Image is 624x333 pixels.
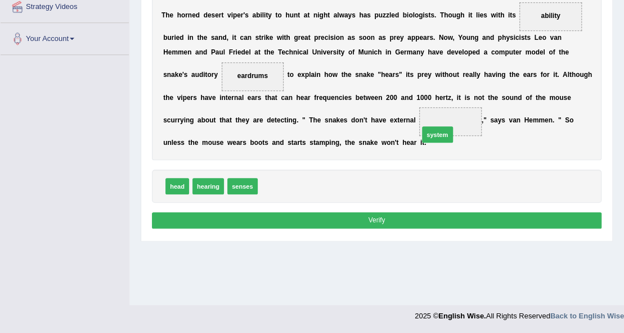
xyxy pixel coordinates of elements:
[171,71,175,79] b: a
[554,34,558,42] b: a
[227,34,228,42] b: ,
[199,48,203,56] b: n
[195,71,199,79] b: u
[540,48,544,56] b: e
[199,34,203,42] b: h
[447,48,451,56] b: d
[432,48,436,56] b: a
[403,11,407,19] b: b
[211,48,216,56] b: P
[185,11,188,19] b: r
[470,11,472,19] b: t
[237,48,241,56] b: e
[240,34,244,42] b: c
[519,2,582,31] span: Drop target
[298,34,301,42] b: r
[452,34,454,42] b: ,
[222,34,226,42] b: d
[430,11,434,19] b: s
[188,11,192,19] b: n
[479,11,483,19] b: e
[509,48,513,56] b: u
[326,48,330,56] b: e
[491,48,495,56] b: c
[319,11,323,19] b: g
[440,11,444,19] b: T
[179,34,183,42] b: d
[366,34,370,42] b: o
[308,34,310,42] b: t
[229,48,233,56] b: F
[298,11,300,19] b: t
[423,34,427,42] b: a
[297,48,299,56] b: i
[337,11,339,19] b: l
[211,11,215,19] b: s
[259,34,261,42] b: t
[500,11,504,19] b: h
[264,11,266,19] b: i
[524,34,527,42] b: t
[290,11,294,19] b: u
[439,34,444,42] b: N
[348,48,352,56] b: o
[451,48,455,56] b: e
[208,11,212,19] b: e
[282,34,284,42] b: i
[400,48,404,56] b: e
[411,34,415,42] b: p
[293,48,297,56] b: n
[163,34,167,42] b: b
[423,11,424,19] b: i
[195,48,199,56] b: a
[425,11,429,19] b: s
[325,34,329,42] b: c
[363,11,367,19] b: a
[178,71,182,79] b: e
[167,71,171,79] b: n
[216,48,219,56] b: a
[241,48,245,56] b: d
[211,34,215,42] b: s
[374,48,378,56] b: c
[275,11,277,19] b: t
[285,48,289,56] b: c
[264,34,266,42] b: i
[387,48,391,56] b: n
[378,34,382,42] b: a
[189,34,193,42] b: n
[244,34,248,42] b: a
[372,48,374,56] b: i
[553,48,555,56] b: f
[231,11,233,19] b: i
[428,48,432,56] b: h
[203,48,207,56] b: d
[340,48,344,56] b: y
[495,48,499,56] b: o
[394,34,397,42] b: r
[255,34,259,42] b: s
[163,48,168,56] b: H
[550,312,624,320] a: Back to English Wise
[254,48,258,56] b: a
[204,34,208,42] b: e
[248,34,252,42] b: n
[358,34,362,42] b: s
[294,34,298,42] b: g
[219,11,222,19] b: r
[161,11,165,19] b: T
[199,71,203,79] b: d
[483,11,487,19] b: s
[455,48,459,56] b: v
[404,48,407,56] b: r
[363,48,367,56] b: u
[249,48,250,56] b: l
[415,11,419,19] b: o
[476,48,480,56] b: d
[237,11,241,19] b: e
[252,11,256,19] b: a
[312,48,317,56] b: U
[330,34,334,42] b: s
[340,34,344,42] b: n
[321,48,322,56] b: i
